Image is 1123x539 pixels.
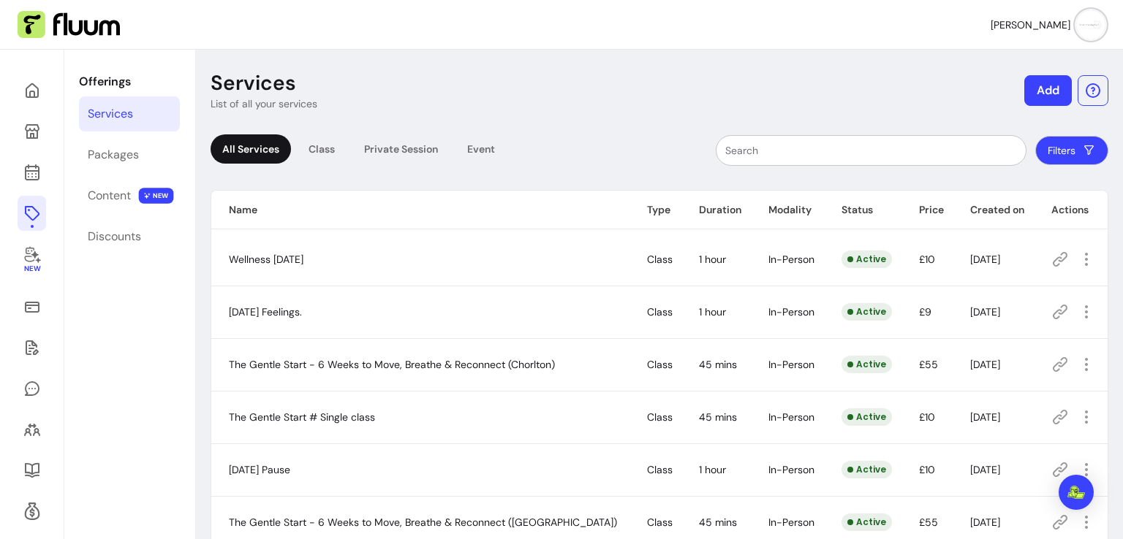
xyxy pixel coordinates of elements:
th: Modality [751,191,824,229]
span: [DATE] [970,463,1000,476]
a: Refer & Earn [18,494,46,529]
span: In-Person [768,253,814,266]
button: Add [1024,75,1072,106]
div: Open Intercom Messenger [1059,475,1094,510]
span: 45 mins [699,410,737,424]
div: Discounts [88,228,141,245]
a: My Page [18,114,46,149]
span: The Gentle Start - 6 Weeks to Move, Breathe & Reconnect (Chorlton) [229,358,555,371]
span: [DATE] [970,410,1000,424]
span: 1 hour [699,463,726,476]
div: Active [842,461,892,478]
a: Calendar [18,155,46,190]
span: In-Person [768,410,814,424]
input: Search [725,143,1017,158]
span: £55 [919,516,938,529]
th: Status [824,191,901,229]
th: Name [211,191,629,229]
a: Packages [79,137,180,172]
span: The Gentle Start - 6 Weeks to Move, Breathe & Reconnect ([GEOGRAPHIC_DATA]) [229,516,617,529]
a: Services [79,96,180,131]
span: £10 [919,253,935,266]
span: 45 mins [699,358,737,371]
span: New [23,264,39,274]
span: Class [647,253,673,266]
span: Class [647,305,673,318]
a: Offerings [18,196,46,231]
a: Waivers [18,330,46,365]
span: £10 [919,463,935,476]
div: Class [297,134,347,164]
a: Clients [18,412,46,447]
span: [DATE] Feelings. [229,305,302,318]
span: [DATE] Pause [229,463,290,476]
th: Created on [953,191,1034,229]
span: Wellness [DATE] [229,253,303,266]
span: [DATE] [970,305,1000,318]
div: Services [88,105,133,123]
span: Class [647,516,673,529]
div: Active [842,408,892,426]
div: Active [842,356,892,373]
div: Private Session [352,134,450,164]
p: List of all your services [211,96,317,111]
span: Class [647,463,673,476]
span: 1 hour [699,253,726,266]
a: Home [18,73,46,108]
a: Sales [18,289,46,324]
button: Filters [1035,136,1108,165]
th: Type [629,191,682,229]
span: [DATE] [970,516,1000,529]
a: Content NEW [79,178,180,213]
button: avatar[PERSON_NAME] [991,10,1105,39]
a: Resources [18,453,46,488]
span: £10 [919,410,935,424]
a: My Messages [18,371,46,406]
div: All Services [211,134,291,164]
div: Event [455,134,507,164]
span: 1 hour [699,305,726,318]
span: 45 mins [699,516,737,529]
span: £55 [919,358,938,371]
div: Packages [88,146,139,164]
span: In-Person [768,463,814,476]
div: Content [88,187,131,204]
th: Duration [681,191,751,229]
a: New [18,237,46,283]
img: avatar [1076,10,1105,39]
span: Class [647,410,673,424]
p: Offerings [79,73,180,91]
span: In-Person [768,358,814,371]
th: Price [901,191,953,229]
div: Active [842,251,892,268]
img: Fluum Logo [18,11,120,39]
span: [DATE] [970,358,1000,371]
th: Actions [1034,191,1108,229]
span: £9 [919,305,931,318]
span: [DATE] [970,253,1000,266]
span: The Gentle Start # Single class [229,410,375,424]
div: Active [842,303,892,321]
p: Services [211,70,296,96]
span: NEW [139,188,174,204]
span: In-Person [768,305,814,318]
a: Discounts [79,219,180,254]
span: Class [647,358,673,371]
div: Active [842,513,892,531]
span: In-Person [768,516,814,529]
